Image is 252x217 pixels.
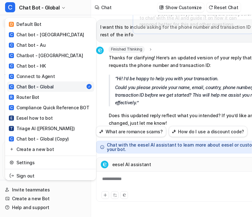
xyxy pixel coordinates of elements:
[7,171,94,181] a: Sign out
[9,32,14,37] span: C
[5,18,96,180] div: CChat Bot - Global
[9,21,41,27] div: Default Bot
[9,115,53,121] div: Eesel how to bot
[9,31,84,38] div: Chat bot - [GEOGRAPHIC_DATA]
[7,157,94,168] a: Settings
[9,136,14,142] span: C
[9,136,69,142] div: Chat bot - Global (Copy)
[9,125,75,132] div: Triage AI ([PERSON_NAME])
[9,126,14,131] span: T
[9,84,14,89] span: C
[9,52,83,59] div: Chatbot - [GEOGRAPHIC_DATA]
[9,104,89,111] div: Compliance Quick Reference BOT
[9,95,14,100] span: R
[9,63,14,69] span: C
[5,2,15,12] span: C
[9,94,39,100] div: Router Bot
[9,53,14,58] span: C
[9,159,14,166] img: reset
[9,83,54,90] div: Chat Bot - Global
[7,144,94,154] a: Create a new bot
[9,105,14,110] span: C
[19,3,60,12] span: Chat Bot - Global
[9,43,14,48] span: C
[9,116,14,121] span: E
[9,63,46,69] div: Chat bot - HK
[9,73,55,80] div: Connect to Agent
[9,42,46,48] div: Chat bot - Au
[9,22,14,27] span: D
[9,172,14,179] img: reset
[9,146,14,153] img: reset
[9,74,14,79] span: C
